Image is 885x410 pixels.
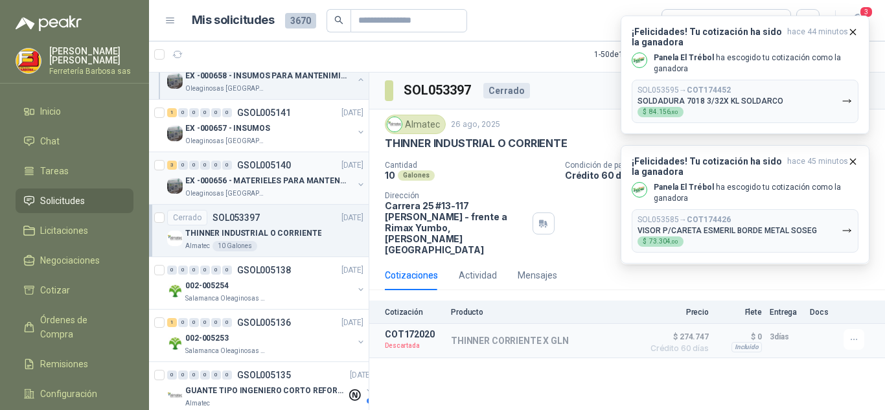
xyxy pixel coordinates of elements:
div: 0 [189,370,199,380]
p: EX -000657 - INSUMOS [185,122,270,135]
p: Flete [717,308,762,317]
p: Precio [644,308,709,317]
h1: Mis solicitudes [192,11,275,30]
a: 1 0 0 0 0 0 GSOL005141[DATE] Company LogoEX -000657 - INSUMOSOleaginosas [GEOGRAPHIC_DATA][PERSON... [167,105,366,146]
div: 0 [222,161,232,170]
p: ha escogido tu cotización como la ganadora [654,52,858,74]
img: Company Logo [167,283,183,299]
p: 26 ago, 2025 [451,119,500,131]
a: Inicio [16,99,133,124]
span: Configuración [40,387,97,401]
p: Carrera 25 #13-117 [PERSON_NAME] - frente a Rimax Yumbo , [PERSON_NAME][GEOGRAPHIC_DATA] [385,200,527,255]
span: Cotizar [40,283,70,297]
div: 0 [211,370,221,380]
p: 002-005253 [185,332,229,345]
div: 0 [200,370,210,380]
div: 0 [200,318,210,327]
p: Entrega [770,308,802,317]
span: Solicitudes [40,194,85,208]
h3: ¡Felicidades! Tu cotización ha sido la ganadora [632,27,782,47]
span: 3 [859,6,873,18]
p: COT172020 [385,329,443,339]
span: Tareas [40,164,69,178]
p: GSOL005136 [237,318,291,327]
div: 0 [178,318,188,327]
a: 2 1 0 0 0 0 GSOL005142[DATE] Company LogoEX -000658 - INSUMOS PARA MANTENIMIENTO MECANICOOleagino... [167,52,366,94]
a: Remisiones [16,352,133,376]
p: [DATE] [341,159,363,172]
p: SOLDADURA 7018 3/32X KL SOLDARCO [638,97,783,106]
a: 3 0 0 0 0 0 GSOL005140[DATE] Company LogoEX -000656 - MATERIELES PARA MANTENIMIENTO MECANICOleagi... [167,157,366,199]
a: 0 0 0 0 0 0 GSOL005135[DATE] Company LogoGUANTE TIPO INGENIERO CORTO REFORZADOAlmatec [167,367,374,409]
img: Company Logo [16,49,41,73]
div: 0 [222,266,232,275]
a: Cotizar [16,278,133,302]
span: Remisiones [40,357,88,371]
a: Configuración [16,382,133,406]
p: GSOL005135 [237,370,291,380]
span: ,80 [671,109,678,115]
button: SOL053585→COT174426VISOR P/CARETA ESMERIL BORDE METAL SOSEG$73.304,00 [632,209,858,253]
p: Crédito 60 días [565,170,880,181]
button: ¡Felicidades! Tu cotización ha sido la ganadorahace 45 minutos Company LogoPanela El Trébol ha es... [621,145,869,264]
img: Company Logo [167,178,183,194]
b: COT174426 [687,215,731,224]
p: 3 días [770,329,802,345]
div: Actividad [459,268,497,282]
p: VISOR P/CARETA ESMERIL BORDE METAL SOSEG [638,226,817,235]
p: Oleaginosas [GEOGRAPHIC_DATA][PERSON_NAME] [185,188,267,199]
a: CerradoSOL053397[DATE] Company LogoTHINNER INDUSTRIAL O CORRIENTEAlmatec10 Galones [149,205,369,257]
p: GSOL005141 [237,108,291,117]
div: Galones [398,170,435,181]
img: Company Logo [167,388,183,404]
p: Dirección [385,191,527,200]
div: 0 [222,318,232,327]
div: 0 [211,266,221,275]
p: Oleaginosas [GEOGRAPHIC_DATA][PERSON_NAME] [185,84,267,94]
button: ¡Felicidades! Tu cotización ha sido la ganadorahace 44 minutos Company LogoPanela El Trébol ha es... [621,16,869,134]
p: 10 [385,170,395,181]
p: [DATE] [341,264,363,277]
div: 0 [189,318,199,327]
div: 0 [167,266,177,275]
p: [DATE] [341,212,363,224]
div: 1 [167,318,177,327]
a: Solicitudes [16,188,133,213]
span: hace 44 minutos [787,27,848,47]
div: 0 [189,266,199,275]
b: Panela El Trébol [654,53,714,62]
span: Crédito 60 días [644,345,709,352]
a: 0 0 0 0 0 0 GSOL005138[DATE] Company Logo002-005254Salamanca Oleaginosas SAS [167,262,366,304]
p: GUANTE TIPO INGENIERO CORTO REFORZADO [185,385,347,397]
p: GSOL005138 [237,266,291,275]
div: 0 [167,370,177,380]
span: Órdenes de Compra [40,313,121,341]
span: search [334,16,343,25]
img: Company Logo [632,183,647,197]
p: EX -000658 - INSUMOS PARA MANTENIMIENTO MECANICO [185,70,347,82]
div: 0 [222,370,232,380]
p: [DATE] [341,107,363,119]
p: Salamanca Oleaginosas SAS [185,346,267,356]
div: 0 [200,161,210,170]
p: ha escogido tu cotización como la ganadora [654,182,858,204]
p: Oleaginosas [GEOGRAPHIC_DATA][PERSON_NAME] [185,136,267,146]
span: Chat [40,134,60,148]
p: THINNER INDUSTRIAL O CORRIENTE [185,227,321,240]
p: Almatec [185,241,210,251]
p: THINNER INDUSTRIAL O CORRIENTE [385,137,568,150]
div: 0 [178,161,188,170]
p: Salamanca Oleaginosas SAS [185,293,267,304]
div: 0 [211,161,221,170]
h3: SOL053397 [404,80,473,100]
img: Company Logo [167,336,183,351]
div: Almatec [385,115,446,134]
div: 0 [211,318,221,327]
span: 73.304 [649,238,678,245]
b: Panela El Trébol [654,183,714,192]
img: Company Logo [387,117,402,131]
p: Producto [451,308,636,317]
div: 0 [200,266,210,275]
div: $ [638,107,684,117]
p: Ferretería Barbosa sas [49,67,133,75]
